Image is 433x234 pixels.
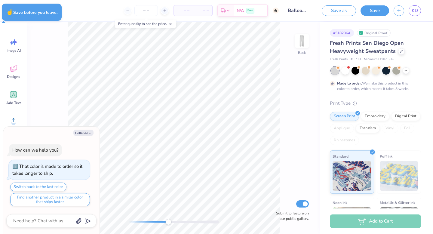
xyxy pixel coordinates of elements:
div: # 518236A [330,29,354,37]
div: Print Type [330,100,421,107]
input: Untitled Design [283,5,313,17]
div: Foil [400,124,414,133]
span: N/A [237,8,244,14]
button: Save as [322,5,356,16]
div: How can we help you? [12,147,59,153]
div: Enter quantity to see the price. [115,20,176,28]
div: We make this product in this color to order, which means it takes 8 weeks. [337,81,411,91]
span: # FP90 [351,57,361,62]
span: – – [197,8,209,14]
span: Neon Ink [333,199,347,206]
span: KD [412,7,418,14]
span: Standard [333,153,349,159]
span: Metallic & Glitter Ink [380,199,415,206]
span: Designs [7,74,20,79]
div: Transfers [356,124,380,133]
span: Add Text [6,100,21,105]
label: Submit to feature on our public gallery. [273,211,309,221]
button: Collapse [73,130,94,136]
span: Fresh Prints [330,57,348,62]
div: Digital Print [391,112,420,121]
span: – – [177,8,189,14]
strong: Made to order: [337,81,362,86]
img: Puff Ink [380,161,419,191]
span: Minimum Order: 50 + [364,57,394,62]
a: KD [409,5,421,16]
div: Embroidery [361,112,389,121]
button: Find another product in a similar color that ships faster [10,193,90,206]
span: Free [247,8,253,13]
div: Screen Print [330,112,359,121]
span: Puff Ink [380,153,392,159]
div: Applique [330,124,354,133]
button: Save [361,5,389,16]
img: Back [296,35,308,47]
img: Standard [333,161,371,191]
div: Rhinestones [330,136,359,145]
div: Original Proof [357,29,391,37]
div: That color is made to order so it takes longer to ship. [12,163,82,176]
span: Fresh Prints San Diego Open Heavyweight Sweatpants [330,39,404,55]
div: Back [298,50,306,55]
div: Accessibility label [165,219,171,225]
div: Vinyl [382,124,398,133]
span: Image AI [7,48,21,53]
button: Switch back to the last color [10,183,66,191]
input: – – [134,5,158,16]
